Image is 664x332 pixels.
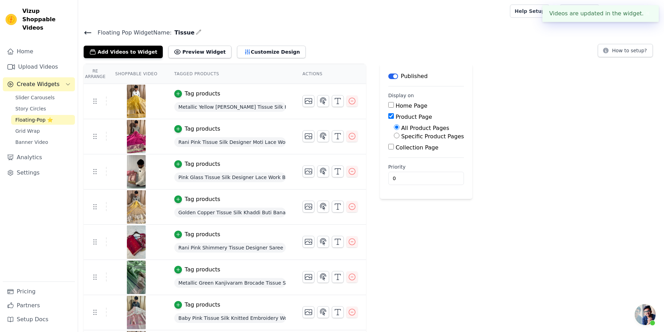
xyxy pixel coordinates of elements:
div: Tag products [185,125,220,133]
img: reel-preview-usee-shop-app.myshopify.com-3717565767845291365_8704832998.jpeg [127,85,146,118]
label: Collection Page [396,144,438,151]
div: Videos are updated in the widget. [542,5,659,22]
label: Home Page [396,102,427,109]
span: Grid Wrap [15,128,40,134]
button: Tag products [174,90,220,98]
div: Open chat [635,304,656,325]
label: Product Page [396,114,432,120]
img: vizup-images-96f8.jpg [127,155,146,188]
button: Close [644,9,652,18]
a: Home [3,45,75,59]
a: Partners [3,299,75,312]
button: Tag products [174,265,220,274]
span: Rani Pink Shimmery Tissue Designer Saree [174,243,286,253]
button: Tag products [174,125,220,133]
button: Create Widgets [3,77,75,91]
span: Slider Carousels [15,94,55,101]
span: Tissue [171,29,194,37]
button: Change Thumbnail [303,271,314,283]
div: Tag products [185,301,220,309]
button: Change Thumbnail [303,165,314,177]
p: The Usee Shop [616,5,658,17]
button: Change Thumbnail [303,95,314,107]
label: All Product Pages [401,125,449,131]
button: Tag products [174,160,220,168]
th: Shoppable Video [107,64,166,84]
a: Settings [3,166,75,180]
span: Baby Pink Tissue Silk Knitted Embroidery Work Banarasi Saree [174,313,286,323]
th: Actions [294,64,366,84]
span: Create Widgets [17,80,60,88]
span: Vizup Shoppable Videos [22,7,72,32]
a: Banner Video [11,137,75,147]
button: Customize Design [237,46,306,58]
div: Tag products [185,90,220,98]
button: Change Thumbnail [303,236,314,248]
span: Pink Glass Tissue Silk Designer Lace Work Banarasi Saree [174,172,286,182]
a: Pricing [3,285,75,299]
label: Priority [388,163,464,170]
span: Metallic Green Kanjivaram Brocade Tissue Silk Lace Work Saree [174,278,286,288]
a: Story Circles [11,104,75,114]
button: Preview Widget [168,46,231,58]
button: Tag products [174,195,220,203]
a: Help Setup [510,5,549,18]
span: Golden Copper Tissue Silk Khaddi Buti Banarasi Saree [174,208,286,217]
button: How to setup? [598,44,653,57]
img: vizup-images-8430.jpg [127,190,146,224]
img: vizup-images-1eba.jpg [127,261,146,294]
div: Tag products [185,230,220,239]
p: Published [401,72,428,80]
a: Analytics [3,150,75,164]
div: Tag products [185,195,220,203]
button: Add Videos to Widget [84,46,163,58]
label: Specific Product Pages [401,133,464,140]
button: Change Thumbnail [303,201,314,213]
span: Floating Pop Widget Name: [92,29,171,37]
span: Floating-Pop ⭐ [15,116,53,123]
span: Metallic Yellow [PERSON_NAME] Tissue Silk Banarasi Saree [174,102,286,112]
img: vizup-images-1022.jpg [127,120,146,153]
button: Tag products [174,230,220,239]
a: How to setup? [598,49,653,55]
th: Tagged Products [166,64,294,84]
a: Floating-Pop ⭐ [11,115,75,125]
legend: Display on [388,92,414,99]
div: Tag products [185,265,220,274]
a: Setup Docs [3,312,75,326]
a: Book Demo [559,5,600,18]
button: Change Thumbnail [303,130,314,142]
div: Edit Name [196,28,201,37]
img: vizup-images-6861.jpg [127,296,146,329]
img: Vizup [6,14,17,25]
a: Grid Wrap [11,126,75,136]
a: Upload Videos [3,60,75,74]
img: vizup-images-8b46.jpg [127,225,146,259]
div: Tag products [185,160,220,168]
button: Tag products [174,301,220,309]
span: Banner Video [15,139,48,146]
a: Slider Carousels [11,93,75,102]
button: T The Usee Shop [605,5,658,17]
span: Story Circles [15,105,46,112]
th: Re Arrange [84,64,107,84]
button: Change Thumbnail [303,306,314,318]
span: Rani Pink Tissue Silk Designer Moti Lace Work Banarasi Saree [174,137,286,147]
